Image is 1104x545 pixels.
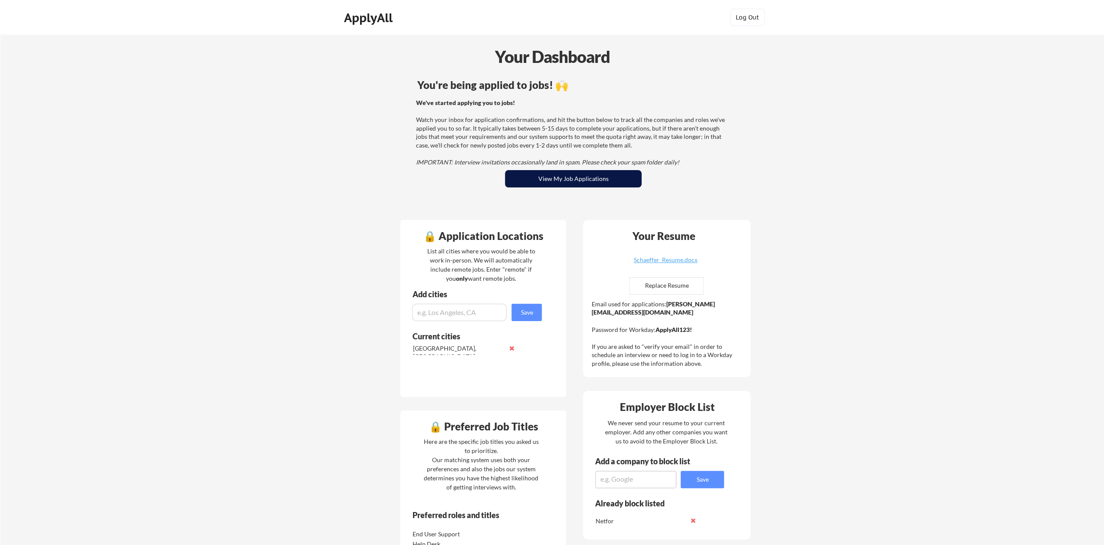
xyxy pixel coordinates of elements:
[614,257,717,263] div: Schaeffer_Resume.docx
[730,9,765,26] button: Log Out
[591,300,744,368] div: Email used for applications: Password for Workday: If you are asked to "verify your email" in ord...
[403,421,564,432] div: 🔒 Preferred Job Titles
[595,457,703,465] div: Add a company to block list
[621,231,707,241] div: Your Resume
[413,344,504,361] div: [GEOGRAPHIC_DATA], [GEOGRAPHIC_DATA]
[344,10,395,25] div: ApplyAll
[412,304,507,321] input: e.g. Los Angeles, CA
[511,304,542,321] button: Save
[421,437,541,492] div: Here are the specific job titles you asked us to prioritize. Our matching system uses both your p...
[604,418,728,446] div: We never send your resume to your current employer. Add any other companies you want us to avoid ...
[614,257,717,270] a: Schaeffer_Resume.docx
[591,300,714,316] strong: [PERSON_NAME][EMAIL_ADDRESS][DOMAIN_NAME]
[412,511,530,519] div: Preferred roles and titles
[505,170,642,187] button: View My Job Applications
[412,530,504,538] div: End User Support
[655,326,691,333] strong: ApplyAll123!
[681,471,724,488] button: Save
[595,517,687,525] div: Netfor
[412,332,532,340] div: Current cities
[456,275,468,282] strong: only
[421,246,541,283] div: List all cities where you would be able to work in-person. We will automatically include remote j...
[412,290,544,298] div: Add cities
[416,99,514,106] strong: We've started applying you to jobs!
[595,499,712,507] div: Already block listed
[416,158,679,166] em: IMPORTANT: Interview invitations occasionally land in spam. Please check your spam folder daily!
[403,231,564,241] div: 🔒 Application Locations
[586,402,748,412] div: Employer Block List
[416,98,728,167] div: Watch your inbox for application confirmations, and hit the button below to track all the compani...
[417,80,730,90] div: You're being applied to jobs! 🙌
[1,44,1104,69] div: Your Dashboard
